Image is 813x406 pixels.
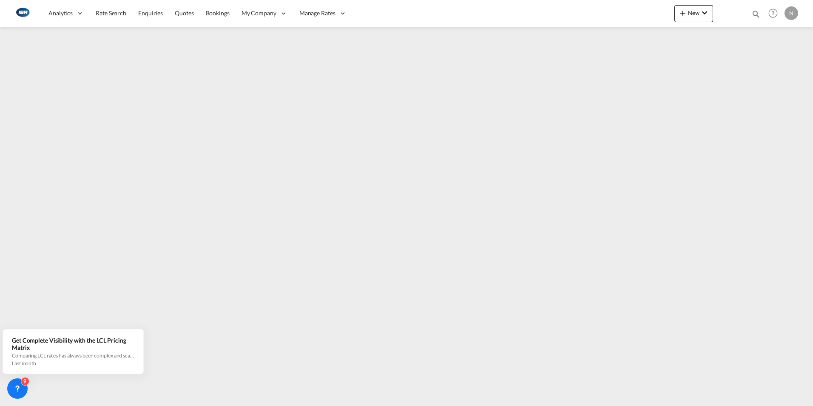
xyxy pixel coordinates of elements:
[678,8,688,18] md-icon: icon-plus 400-fg
[699,8,710,18] md-icon: icon-chevron-down
[766,6,785,21] div: Help
[48,9,73,17] span: Analytics
[13,4,32,23] img: 1aa151c0c08011ec8d6f413816f9a227.png
[678,9,710,16] span: New
[206,9,230,17] span: Bookings
[138,9,163,17] span: Enquiries
[674,5,713,22] button: icon-plus 400-fgNewicon-chevron-down
[96,9,126,17] span: Rate Search
[299,9,335,17] span: Manage Rates
[751,9,761,22] div: icon-magnify
[242,9,276,17] span: My Company
[751,9,761,19] md-icon: icon-magnify
[175,9,193,17] span: Quotes
[766,6,780,20] span: Help
[785,6,798,20] div: N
